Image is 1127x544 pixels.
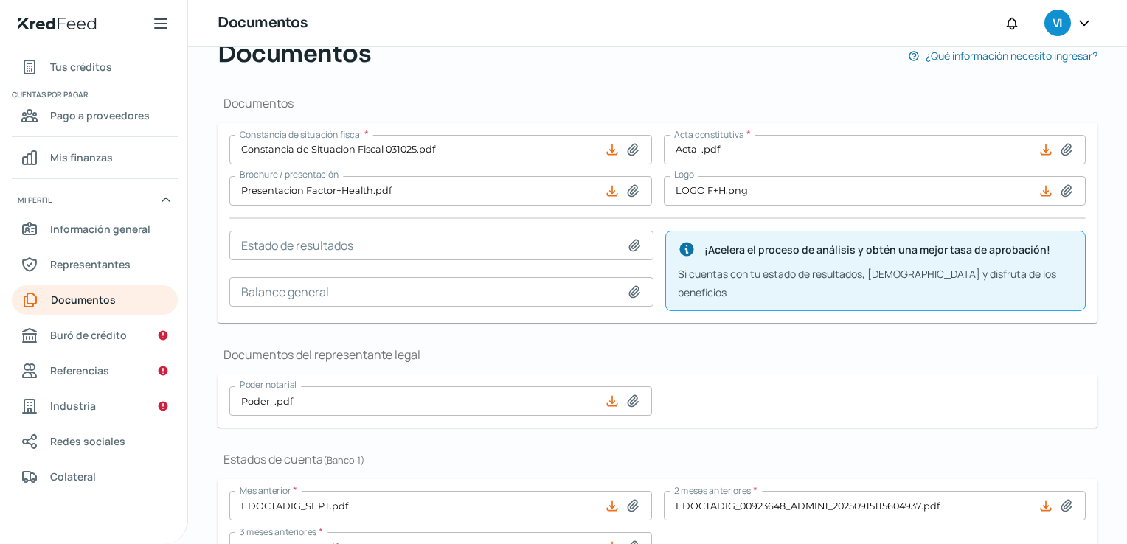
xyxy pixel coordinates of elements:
[1053,15,1062,32] span: VI
[240,526,316,538] span: 3 meses anteriores
[12,321,178,350] a: Buró de crédito
[12,250,178,279] a: Representantes
[218,451,1097,467] h1: Estados de cuenta
[240,484,291,497] span: Mes anterior
[926,46,1097,65] span: ¿Qué información necesito ingresar?
[12,356,178,386] a: Referencias
[12,143,178,172] a: Mis finanzas
[218,346,1097,363] h1: Documentos del representante legal
[18,193,52,206] span: Mi perfil
[12,215,178,244] a: Información general
[678,267,1056,299] span: Si cuentas con tu estado de resultados, [DEMOGRAPHIC_DATA] y disfruta de los beneficios
[50,467,96,486] span: Colateral
[50,255,131,273] span: Representantes
[12,391,178,421] a: Industria
[704,240,1073,259] span: ¡Acelera el proceso de análisis y obtén una mejor tasa de aprobación!
[50,432,125,450] span: Redes sociales
[218,13,307,34] h1: Documentos
[12,285,178,315] a: Documentos
[240,168,339,181] span: Brochure / presentación
[12,462,178,492] a: Colateral
[50,57,112,76] span: Tus créditos
[12,52,178,82] a: Tus créditos
[50,361,109,380] span: Referencias
[240,379,297,391] span: Poder notarial
[50,106,150,125] span: Pago a proveedores
[674,484,751,497] span: 2 meses anteriores
[674,168,693,181] span: Logo
[50,397,96,415] span: Industria
[218,95,1097,111] h1: Documentos
[51,290,116,309] span: Documentos
[240,128,362,141] span: Constancia de situación fiscal
[323,453,364,467] span: ( Banco 1 )
[218,36,371,72] span: Documentos
[674,128,744,141] span: Acta constitutiva
[50,148,113,167] span: Mis finanzas
[12,427,178,456] a: Redes sociales
[50,326,127,344] span: Buró de crédito
[12,88,176,101] span: Cuentas por pagar
[12,101,178,130] a: Pago a proveedores
[50,220,150,238] span: Información general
